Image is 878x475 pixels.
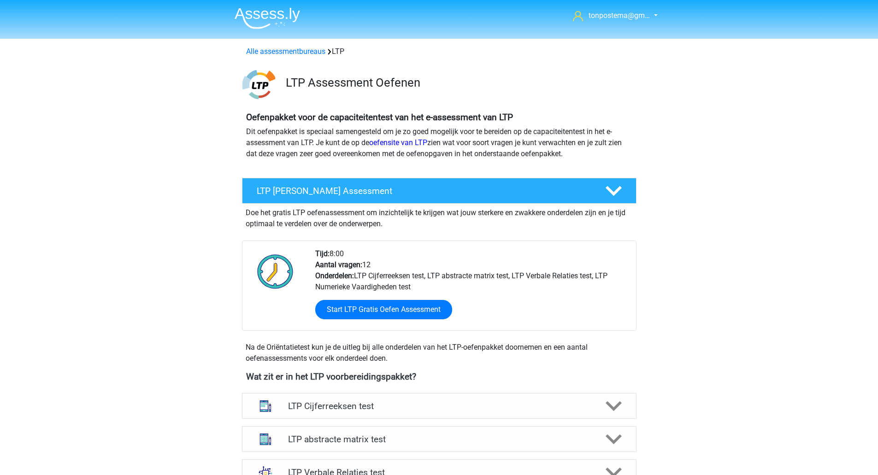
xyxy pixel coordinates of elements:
img: Klok [252,248,299,294]
h4: LTP Cijferreeksen test [288,401,590,411]
img: ltp.png [242,68,275,101]
a: cijferreeksen LTP Cijferreeksen test [238,393,640,419]
b: Onderdelen: [315,271,354,280]
img: cijferreeksen [253,394,277,418]
span: tonpostema@gm… [589,11,650,20]
div: 8:00 12 LTP Cijferreeksen test, LTP abstracte matrix test, LTP Verbale Relaties test, LTP Numerie... [308,248,636,330]
b: Aantal vragen: [315,260,362,269]
a: oefensite van LTP [369,138,427,147]
div: Na de Oriëntatietest kun je de uitleg bij alle onderdelen van het LTP-oefenpakket doornemen en ee... [242,342,636,364]
div: Doe het gratis LTP oefenassessment om inzichtelijk te krijgen wat jouw sterkere en zwakkere onder... [242,204,636,229]
a: Alle assessmentbureaus [246,47,325,56]
img: Assessly [235,7,300,29]
a: Start LTP Gratis Oefen Assessment [315,300,452,319]
div: LTP [242,46,636,57]
a: tonpostema@gm… [569,10,651,21]
h3: LTP Assessment Oefenen [286,76,629,90]
b: Tijd: [315,249,330,258]
h4: LTP [PERSON_NAME] Assessment [257,186,590,196]
p: Dit oefenpakket is speciaal samengesteld om je zo goed mogelijk voor te bereiden op de capaciteit... [246,126,632,159]
a: LTP [PERSON_NAME] Assessment [238,178,640,204]
a: abstracte matrices LTP abstracte matrix test [238,426,640,452]
img: abstracte matrices [253,427,277,451]
h4: LTP abstracte matrix test [288,434,590,445]
h4: Wat zit er in het LTP voorbereidingspakket? [246,371,632,382]
b: Oefenpakket voor de capaciteitentest van het e-assessment van LTP [246,112,513,123]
